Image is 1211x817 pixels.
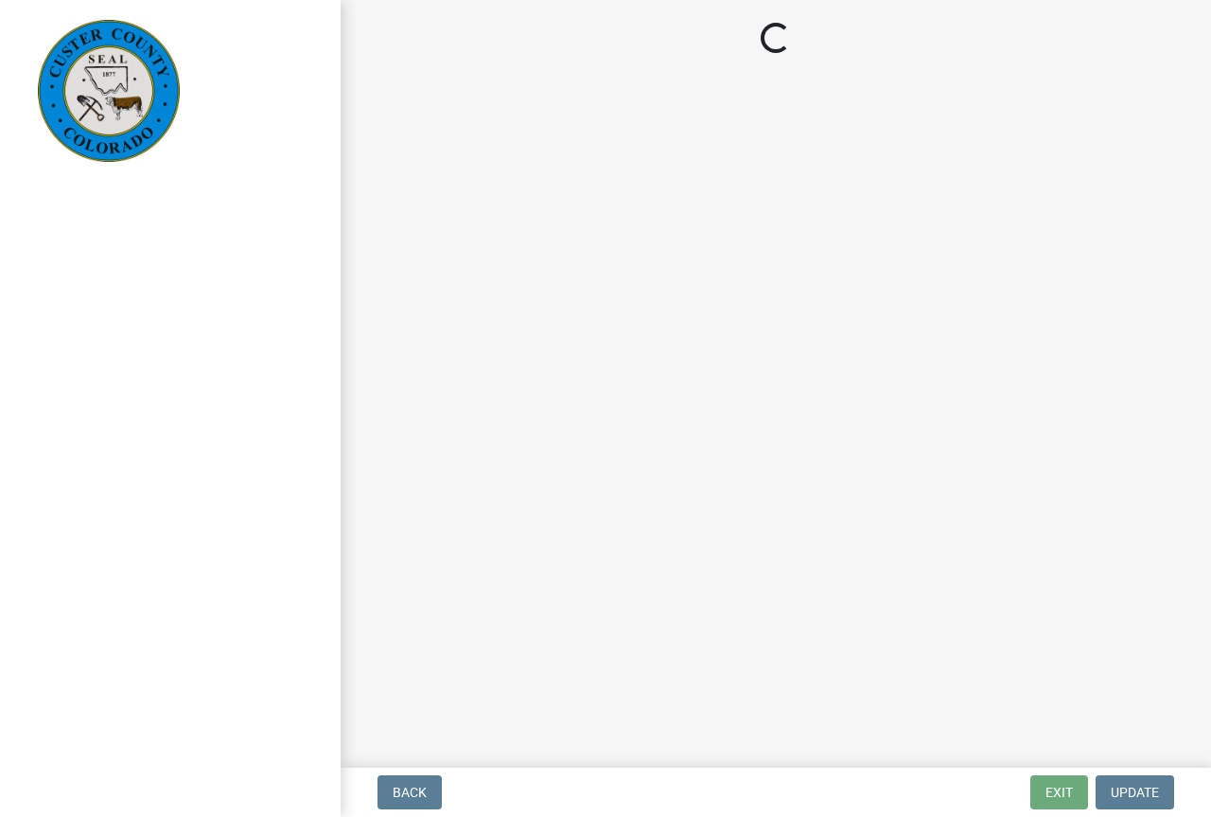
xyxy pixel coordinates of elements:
[393,785,427,800] span: Back
[1111,785,1159,800] span: Update
[1096,775,1174,809] button: Update
[38,20,180,162] img: Custer County, Colorado
[1030,775,1088,809] button: Exit
[377,775,442,809] button: Back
